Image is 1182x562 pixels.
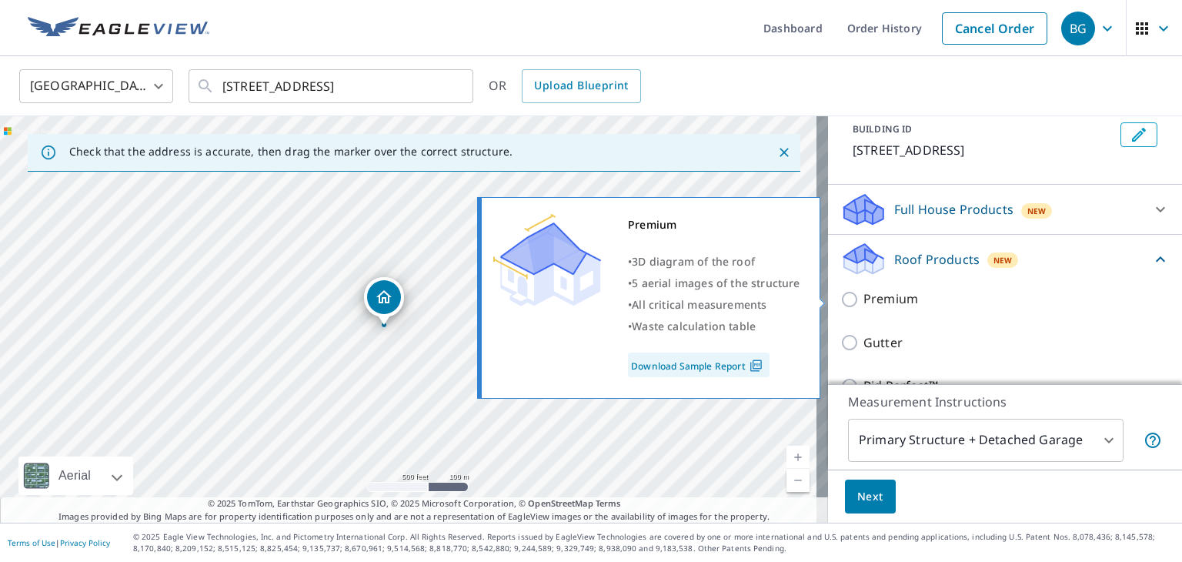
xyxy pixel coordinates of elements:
div: Dropped pin, building 1, Residential property, 5008 Sunset Lake Rd Apex, NC 27539 [364,277,404,325]
a: Download Sample Report [628,353,770,377]
input: Search by address or latitude-longitude [222,65,442,108]
span: © 2025 TomTom, Earthstar Geographics SIO, © 2025 Microsoft Corporation, © [208,497,621,510]
a: Terms of Use [8,537,55,548]
span: Next [857,487,883,507]
div: • [628,251,800,273]
div: [GEOGRAPHIC_DATA] [19,65,173,108]
button: Close [774,142,794,162]
a: Privacy Policy [60,537,110,548]
p: Full House Products [894,200,1013,219]
a: Upload Blueprint [522,69,640,103]
div: Primary Structure + Detached Garage [848,419,1124,462]
p: Gutter [863,333,903,353]
div: Roof ProductsNew [840,241,1170,277]
div: • [628,294,800,316]
span: All critical measurements [632,297,766,312]
div: Aerial [54,457,95,495]
a: Cancel Order [942,12,1047,45]
span: Waste calculation table [632,319,756,333]
p: Roof Products [894,250,980,269]
p: Bid Perfect™ [863,376,938,396]
span: Your report will include the primary structure and a detached garage if one exists. [1144,431,1162,450]
span: New [1027,205,1047,217]
a: Current Level 16, Zoom In [786,446,810,469]
img: EV Logo [28,17,209,40]
p: | [8,538,110,547]
div: Full House ProductsNew [840,191,1170,228]
span: 3D diagram of the roof [632,254,755,269]
div: • [628,273,800,294]
span: Upload Blueprint [534,76,628,95]
img: Premium [493,214,601,306]
span: 5 aerial images of the structure [632,276,800,290]
p: Measurement Instructions [848,393,1162,411]
span: New [993,254,1013,266]
img: Pdf Icon [746,359,766,373]
p: [STREET_ADDRESS] [853,141,1114,159]
button: Edit building 1 [1120,122,1157,147]
div: Aerial [18,457,133,495]
p: BUILDING ID [853,122,912,135]
div: OR [489,69,641,103]
div: • [628,316,800,337]
a: OpenStreetMap [528,497,593,509]
div: BG [1061,12,1095,45]
p: Premium [863,289,918,309]
button: Next [845,480,896,514]
p: © 2025 Eagle View Technologies, Inc. and Pictometry International Corp. All Rights Reserved. Repo... [133,531,1174,554]
a: Terms [596,497,621,509]
div: Premium [628,214,800,236]
p: Check that the address is accurate, then drag the marker over the correct structure. [69,145,513,159]
a: Current Level 16, Zoom Out [786,469,810,492]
